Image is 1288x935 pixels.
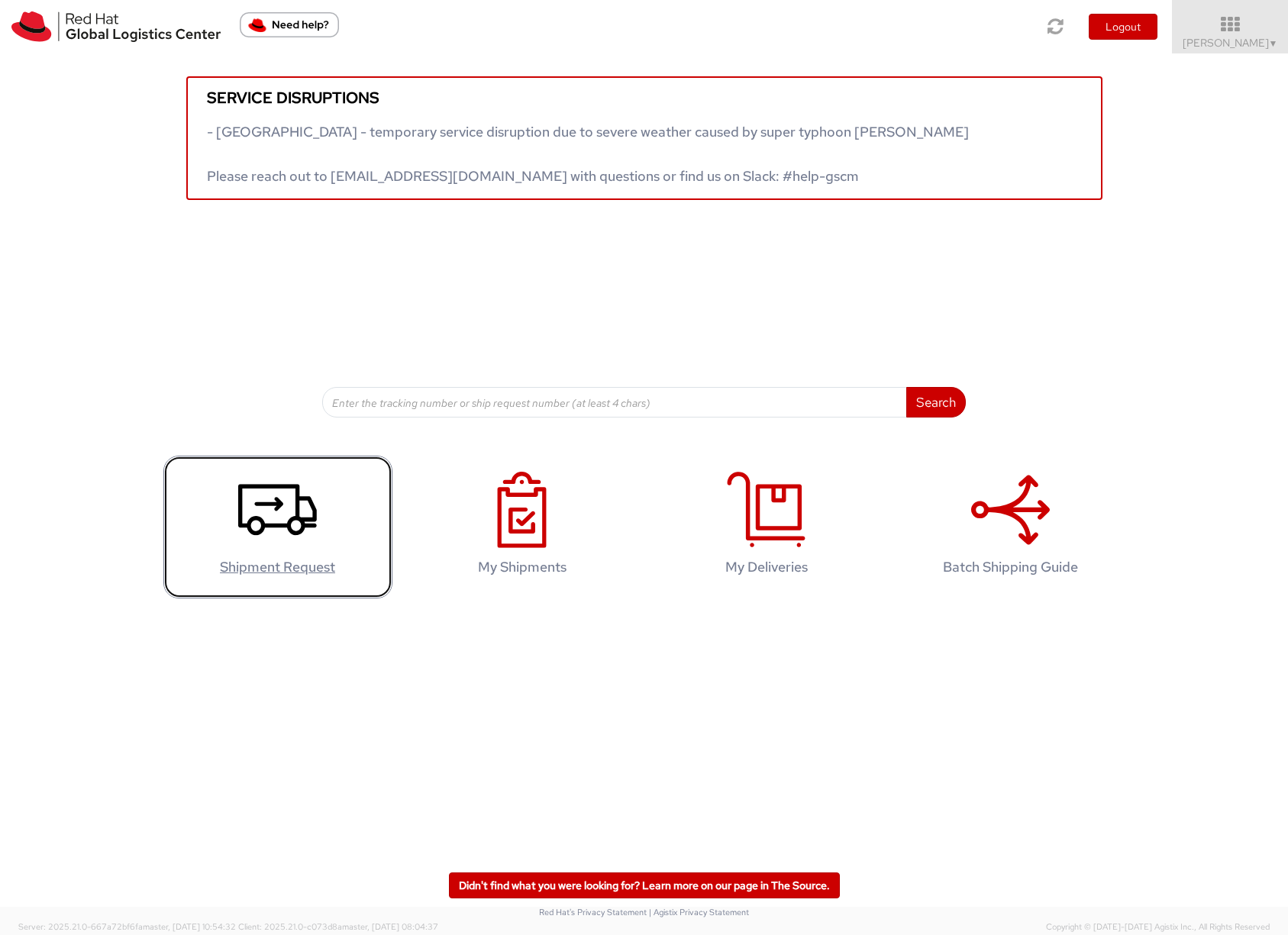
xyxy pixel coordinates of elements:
[449,872,840,898] a: Didn't find what you were looking for? Learn more on our page in The Source.
[539,907,647,917] a: Red Hat's Privacy Statement
[322,387,908,418] input: Enter the tracking number or ship request number (at least 4 chars)
[240,12,339,37] button: Need help?
[1183,36,1278,50] span: [PERSON_NAME]
[207,123,969,185] span: - [GEOGRAPHIC_DATA] - temporary service disruption due to severe weather caused by super typhoon ...
[186,76,1102,200] a: Service disruptions - [GEOGRAPHIC_DATA] - temporary service disruption due to severe weather caus...
[163,456,392,598] a: Shipment Request
[1046,921,1270,933] span: Copyright © [DATE]-[DATE] Agistix Inc., All Rights Reserved
[1089,14,1157,40] button: Logout
[652,456,881,598] a: My Deliveries
[11,11,221,42] img: rh-logistics-00dfa346123c4ec078e1.svg
[896,456,1125,598] a: Batch Shipping Guide
[1269,37,1278,50] span: ▼
[143,921,236,932] span: master, [DATE] 10:54:32
[912,559,1109,575] h4: Batch Shipping Guide
[649,907,749,917] a: | Agistix Privacy Statement
[424,559,621,575] h4: My Shipments
[207,89,1082,106] h5: Service disruptions
[408,456,637,598] a: My Shipments
[906,387,966,418] button: Search
[238,921,438,932] span: Client: 2025.21.0-c073d8a
[668,559,865,575] h4: My Deliveries
[18,921,236,932] span: Server: 2025.21.0-667a72bf6fa
[179,559,376,575] h4: Shipment Request
[342,921,438,932] span: master, [DATE] 08:04:37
